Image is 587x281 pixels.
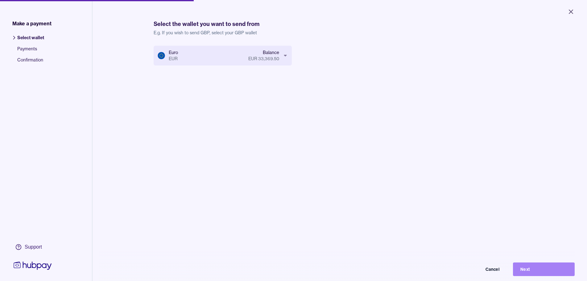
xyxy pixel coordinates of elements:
[154,30,526,36] p: E.g. If you wish to send GBP, select your GBP wallet
[513,262,575,276] button: Next
[25,244,42,250] div: Support
[17,46,44,57] span: Payments
[154,20,526,28] h1: Select the wallet you want to send from
[445,262,507,276] button: Cancel
[12,20,52,27] span: Make a payment
[12,241,53,254] a: Support
[17,57,44,68] span: Confirmation
[17,35,44,46] span: Select wallet
[560,5,582,19] button: Close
